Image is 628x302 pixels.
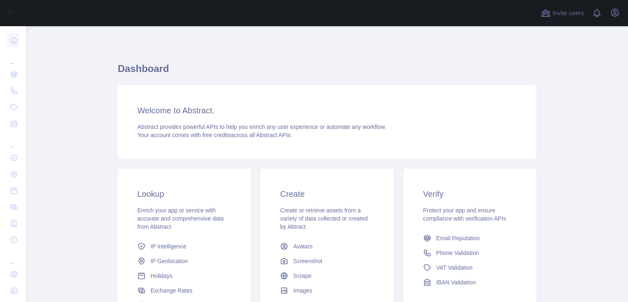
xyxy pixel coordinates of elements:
a: VAT Validation [420,260,520,275]
span: IBAN Validation [436,278,476,286]
h3: Welcome to Abstract. [137,105,517,116]
button: Invite users [539,7,585,20]
a: Phone Validation [420,246,520,260]
a: Email Reputation [420,231,520,246]
span: IP Intelligence [150,242,186,250]
span: Create or retrieve assets from a variety of data collected or created by Abtract [280,207,368,230]
span: Screenshot [293,257,322,265]
span: Holidays [150,272,173,280]
span: Email Reputation [436,234,480,242]
span: Phone Validation [436,249,479,257]
span: IP Geolocation [150,257,188,265]
span: Scrape [293,272,311,280]
span: Exchange Rates [150,286,193,295]
a: Scrape [277,268,377,283]
a: Holidays [134,268,234,283]
span: Abstract provides powerful APIs to help you enrich any user experience or automate any workflow. [137,124,386,130]
a: Avatars [277,239,377,254]
span: Enrich your app or service with accurate and comprehensive data from Abstract [137,207,224,230]
h3: Verify [423,188,517,200]
h3: Create [280,188,374,200]
a: Images [277,283,377,298]
div: ... [7,49,20,65]
a: Exchange Rates [134,283,234,298]
div: ... [7,249,20,265]
span: Protect your app and ensure compliance with verification APIs [423,207,506,222]
span: Your account comes with across all Abstract APIs. [137,132,292,138]
a: Screenshot [277,254,377,268]
span: VAT Validation [436,264,473,272]
div: ... [7,133,20,149]
a: IBAN Validation [420,275,520,290]
h1: Dashboard [118,62,536,82]
span: Avatars [293,242,312,250]
span: Invite users [552,9,584,18]
span: Images [293,286,312,295]
h3: Lookup [137,188,231,200]
span: free credits [202,132,231,138]
a: IP Geolocation [134,254,234,268]
a: IP Intelligence [134,239,234,254]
